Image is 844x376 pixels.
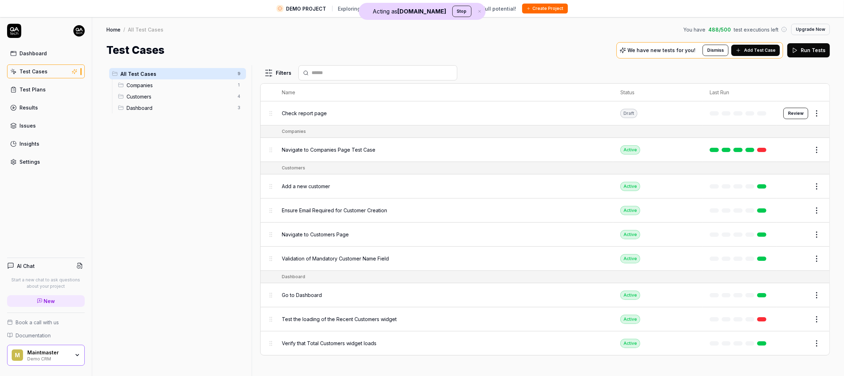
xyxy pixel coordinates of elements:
button: Upgrade Now [791,24,830,35]
div: Drag to reorderCompanies1 [115,79,246,91]
span: All Test Cases [121,70,233,78]
tr: Test the loading of the Recent Customers widgetActive [261,307,829,331]
div: Insights [19,140,39,147]
span: 1 [235,81,243,89]
div: Dashboard [19,50,47,57]
span: Add a new customer [282,183,330,190]
tr: Navigate to Customers PageActive [261,223,829,247]
span: Test the loading of the Recent Customers widget [282,315,397,323]
div: Settings [19,158,40,165]
div: Customers [282,165,305,171]
div: Active [620,339,640,348]
button: Add Test Case [731,45,780,56]
span: 4 [235,92,243,101]
button: Run Tests [787,43,830,57]
span: Customers [127,93,233,100]
div: Active [620,145,640,155]
div: Companies [282,128,306,135]
span: Book a call with us [16,319,59,326]
h1: Test Cases [106,42,164,58]
span: Documentation [16,332,51,339]
div: Active [620,182,640,191]
span: Validation of Mandatory Customer Name Field [282,255,389,262]
tr: Navigate to Companies Page Test CaseActive [261,138,829,162]
div: Active [620,206,640,215]
a: Documentation [7,332,85,339]
div: Draft [620,109,637,118]
div: Maintmaster [27,349,70,356]
div: All Test Cases [128,26,163,33]
th: Status [613,84,703,101]
tr: Go to DashboardActive [261,283,829,307]
a: Test Plans [7,83,85,96]
div: Active [620,230,640,239]
h4: AI Chat [17,262,35,270]
span: DEMO PROJECT [286,5,326,12]
p: We have new tests for you! [627,48,695,53]
div: Demo CRM [27,355,70,361]
a: Book a call with us [7,319,85,326]
span: Go to Dashboard [282,291,322,299]
span: test executions left [734,26,778,33]
div: Drag to reorderCustomers4 [115,91,246,102]
th: Last Run [703,84,776,101]
tr: Check report pageDraftReview [261,101,829,125]
span: Verify that Total Customers widget loads [282,339,376,347]
span: Check report page [282,110,327,117]
span: Companies [127,82,233,89]
a: Home [106,26,121,33]
span: 488 / 500 [708,26,731,33]
a: Issues [7,119,85,133]
a: Results [7,101,85,114]
th: Name [275,84,613,101]
span: You have [683,26,705,33]
div: Test Cases [19,68,47,75]
div: Dashboard [282,274,305,280]
tr: Validation of Mandatory Customer Name FieldActive [261,247,829,271]
a: Test Cases [7,64,85,78]
button: Review [783,108,808,119]
div: Active [620,254,640,263]
div: Active [620,291,640,300]
tr: Verify that Total Customers widget loadsActive [261,331,829,355]
button: Create Project [522,4,568,13]
a: Dashboard [7,46,85,60]
span: Add Test Case [744,47,776,54]
span: 9 [235,69,243,78]
span: Navigate to Companies Page Test Case [282,146,375,153]
div: / [123,26,125,33]
tr: Add a new customerActive [261,174,829,198]
button: Stop [452,6,471,17]
span: New [44,297,55,305]
a: New [7,295,85,307]
tr: Ensure Email Required for Customer CreationActive [261,198,829,223]
span: Navigate to Customers Page [282,231,349,238]
span: 3 [235,103,243,112]
p: Start a new chat to ask questions about your project [7,277,85,290]
div: Test Plans [19,86,46,93]
button: Dismiss [703,45,728,56]
div: Drag to reorderDashboard3 [115,102,246,113]
button: Filters [260,66,296,80]
span: Exploring our features? Create your own project to unlock full potential! [338,5,516,12]
a: Insights [7,137,85,151]
span: Ensure Email Required for Customer Creation [282,207,387,214]
div: Results [19,104,38,111]
span: M [12,349,23,361]
div: Active [620,315,640,324]
img: 7ccf6c19-61ad-4a6c-8811-018b02a1b829.jpg [73,25,85,37]
button: MMaintmasterDemo CRM [7,345,85,366]
a: Settings [7,155,85,169]
span: Dashboard [127,104,233,112]
div: Issues [19,122,36,129]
